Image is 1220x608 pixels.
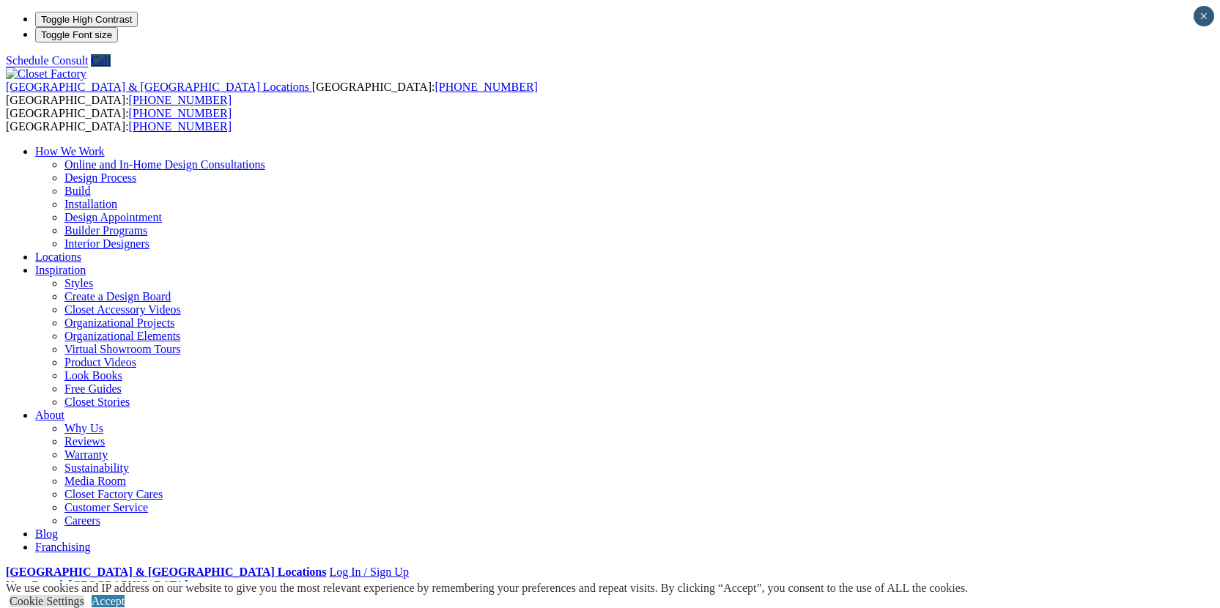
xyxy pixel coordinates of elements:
[64,461,129,474] a: Sustainability
[35,264,86,276] a: Inspiration
[1194,6,1214,26] button: Close
[64,356,136,368] a: Product Videos
[6,582,968,595] div: We use cookies and IP address on our website to give you the most relevant experience by remember...
[64,185,91,197] a: Build
[41,14,132,25] span: Toggle High Contrast
[64,158,265,171] a: Online and In-Home Design Consultations
[6,566,326,578] a: [GEOGRAPHIC_DATA] & [GEOGRAPHIC_DATA] Locations
[64,171,136,184] a: Design Process
[64,382,122,395] a: Free Guides
[64,435,105,448] a: Reviews
[35,409,64,421] a: About
[35,145,105,157] a: How We Work
[64,396,130,408] a: Closet Stories
[68,579,188,591] span: [GEOGRAPHIC_DATA]
[35,27,118,42] button: Toggle Font size
[6,579,65,591] span: Your Branch
[64,237,149,250] a: Interior Designers
[35,527,58,540] a: Blog
[64,277,93,289] a: Styles
[64,422,103,434] a: Why Us
[6,81,538,106] span: [GEOGRAPHIC_DATA]: [GEOGRAPHIC_DATA]:
[129,120,232,133] a: [PHONE_NUMBER]
[64,514,100,527] a: Careers
[92,595,125,607] a: Accept
[35,12,138,27] button: Toggle High Contrast
[64,343,181,355] a: Virtual Showroom Tours
[435,81,537,93] a: [PHONE_NUMBER]
[64,330,180,342] a: Organizational Elements
[6,67,86,81] img: Closet Factory
[129,94,232,106] a: [PHONE_NUMBER]
[64,369,122,382] a: Look Books
[6,107,232,133] span: [GEOGRAPHIC_DATA]: [GEOGRAPHIC_DATA]:
[329,566,408,578] a: Log In / Sign Up
[35,251,81,263] a: Locations
[64,475,126,487] a: Media Room
[64,488,163,500] a: Closet Factory Cares
[6,579,188,591] a: Your Branch [GEOGRAPHIC_DATA]
[129,107,232,119] a: [PHONE_NUMBER]
[10,595,84,607] a: Cookie Settings
[6,54,88,67] a: Schedule Consult
[64,448,108,461] a: Warranty
[64,211,162,223] a: Design Appointment
[6,81,312,93] a: [GEOGRAPHIC_DATA] & [GEOGRAPHIC_DATA] Locations
[35,541,91,553] a: Franchising
[64,198,117,210] a: Installation
[64,224,147,237] a: Builder Programs
[6,81,309,93] span: [GEOGRAPHIC_DATA] & [GEOGRAPHIC_DATA] Locations
[64,501,148,514] a: Customer Service
[64,316,174,329] a: Organizational Projects
[91,54,111,67] a: Call
[41,29,112,40] span: Toggle Font size
[64,303,181,316] a: Closet Accessory Videos
[64,290,171,303] a: Create a Design Board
